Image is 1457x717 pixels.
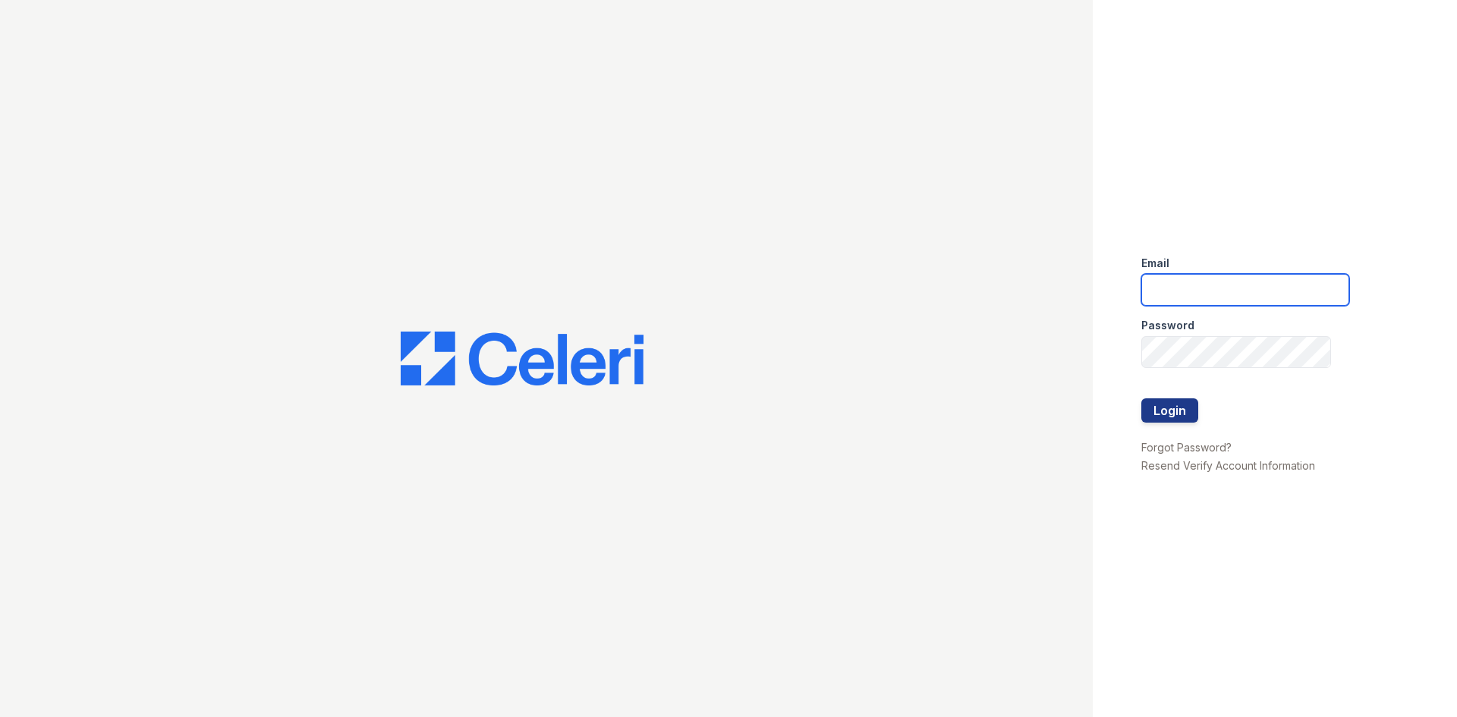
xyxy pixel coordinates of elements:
[401,332,644,386] img: CE_Logo_Blue-a8612792a0a2168367f1c8372b55b34899dd931a85d93a1a3d3e32e68fde9ad4.png
[1141,398,1198,423] button: Login
[1141,256,1169,271] label: Email
[1141,318,1194,333] label: Password
[1141,441,1232,454] a: Forgot Password?
[1141,459,1315,472] a: Resend Verify Account Information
